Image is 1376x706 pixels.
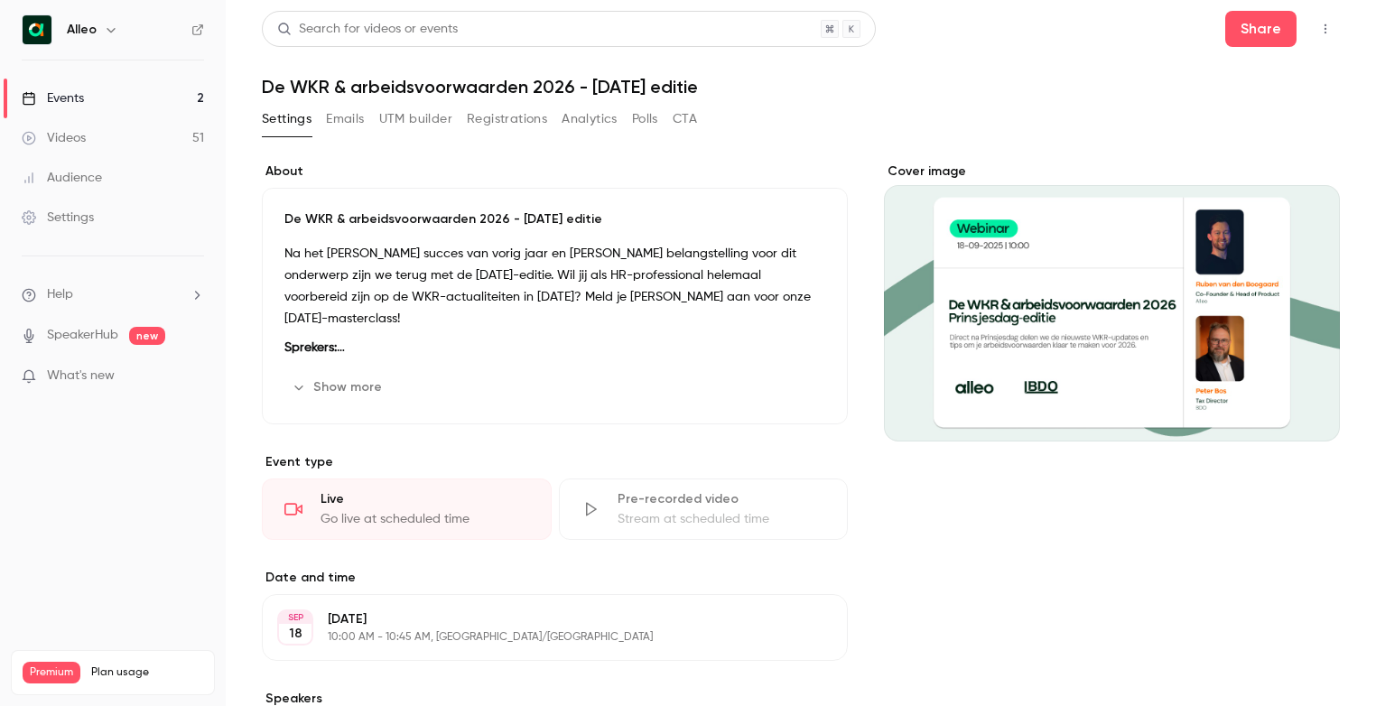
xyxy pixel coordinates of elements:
[91,665,203,680] span: Plan usage
[289,625,302,643] p: 18
[562,105,618,134] button: Analytics
[618,510,826,528] div: Stream at scheduled time
[47,285,73,304] span: Help
[321,490,529,508] div: Live
[328,630,752,645] p: 10:00 AM - 10:45 AM, [GEOGRAPHIC_DATA]/[GEOGRAPHIC_DATA]
[1225,11,1297,47] button: Share
[22,169,102,187] div: Audience
[467,105,547,134] button: Registrations
[321,510,529,528] div: Go live at scheduled time
[22,89,84,107] div: Events
[47,367,115,386] span: What's new
[22,285,204,304] li: help-dropdown-opener
[559,478,849,540] div: Pre-recorded videoStream at scheduled time
[673,105,697,134] button: CTA
[284,373,393,402] button: Show more
[23,15,51,44] img: Alleo
[326,105,364,134] button: Emails
[632,105,658,134] button: Polls
[262,105,311,134] button: Settings
[22,129,86,147] div: Videos
[379,105,452,134] button: UTM builder
[328,610,752,628] p: [DATE]
[884,163,1340,181] label: Cover image
[23,662,80,683] span: Premium
[277,20,458,39] div: Search for videos or events
[262,569,848,587] label: Date and time
[262,163,848,181] label: About
[47,326,118,345] a: SpeakerHub
[884,163,1340,441] section: Cover image
[284,341,345,354] strong: Sprekers:
[129,327,165,345] span: new
[262,478,552,540] div: LiveGo live at scheduled time
[22,209,94,227] div: Settings
[279,611,311,624] div: SEP
[182,368,204,385] iframe: Noticeable Trigger
[284,243,825,330] p: Na het [PERSON_NAME] succes van vorig jaar en [PERSON_NAME] belangstelling voor dit onderwerp zij...
[67,21,97,39] h6: Alleo
[262,453,848,471] p: Event type
[284,210,825,228] p: De WKR & arbeidsvoorwaarden 2026 - [DATE] editie
[262,76,1340,98] h1: De WKR & arbeidsvoorwaarden 2026 - [DATE] editie
[618,490,826,508] div: Pre-recorded video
